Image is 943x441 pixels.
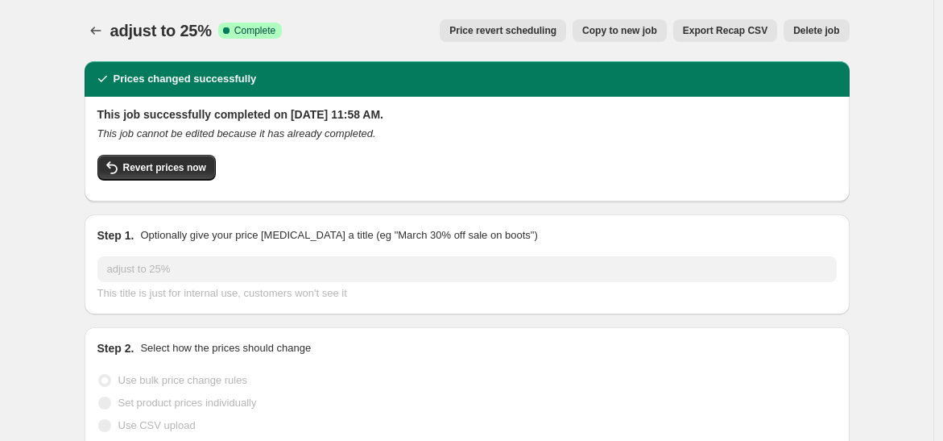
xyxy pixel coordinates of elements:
[118,419,196,431] span: Use CSV upload
[440,19,566,42] button: Price revert scheduling
[97,155,216,181] button: Revert prices now
[114,71,257,87] h2: Prices changed successfully
[97,256,837,282] input: 30% off holiday sale
[97,106,837,123] h2: This job successfully completed on [DATE] 11:58 AM.
[793,24,839,37] span: Delete job
[683,24,767,37] span: Export Recap CSV
[97,287,347,299] span: This title is just for internal use, customers won't see it
[140,227,537,243] p: Optionally give your price [MEDICAL_DATA] a title (eg "March 30% off sale on boots")
[234,24,275,37] span: Complete
[118,397,257,409] span: Set product prices individually
[123,161,206,174] span: Revert prices now
[110,22,212,40] span: adjust to 25%
[97,340,134,356] h2: Step 2.
[85,19,107,42] button: Price change jobs
[582,24,657,37] span: Copy to new job
[140,340,311,356] p: Select how the prices should change
[97,227,134,243] h2: Step 1.
[784,19,849,42] button: Delete job
[97,127,376,139] i: This job cannot be edited because it has already completed.
[449,24,556,37] span: Price revert scheduling
[673,19,777,42] button: Export Recap CSV
[573,19,667,42] button: Copy to new job
[118,374,247,386] span: Use bulk price change rules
